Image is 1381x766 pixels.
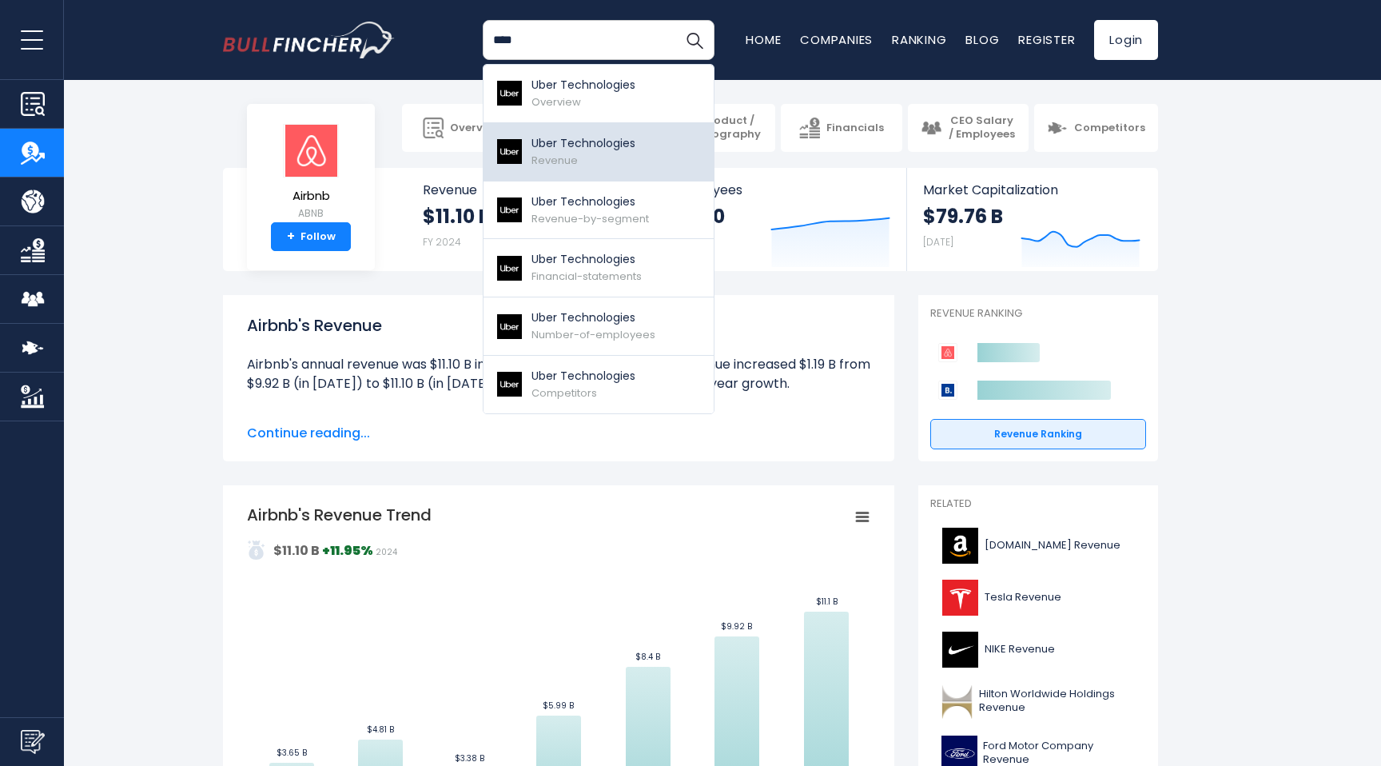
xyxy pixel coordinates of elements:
h1: Airbnb's Revenue [247,313,870,337]
text: $3.38 B [455,752,484,764]
a: Market Capitalization $79.76 B [DATE] [907,168,1156,271]
text: $9.92 B [721,620,752,632]
span: Financial-statements [531,269,642,284]
text: $5.99 B [543,700,574,712]
strong: + [287,229,295,244]
a: Uber Technologies Revenue [484,123,714,182]
a: Airbnb ABNB [282,123,340,223]
a: Login [1094,20,1158,60]
a: Blog [965,31,999,48]
a: CEO Salary / Employees [908,104,1029,152]
a: +Follow [271,222,351,251]
span: Airbnb [283,190,339,203]
text: $3.65 B [277,747,307,759]
strong: $11.10 B [423,204,491,229]
a: Product / Geography [655,104,775,152]
span: Overview [450,122,501,135]
img: HLT logo [940,684,974,720]
a: Uber Technologies Revenue-by-segment [484,182,714,240]
img: TSLA logo [940,580,980,616]
a: Uber Technologies Financial-statements [484,239,714,297]
strong: $79.76 B [923,204,1003,229]
span: Financials [826,122,884,135]
span: Market Capitalization [923,182,1140,197]
a: Employees 7,300 FY 2024 [657,168,905,271]
p: Uber Technologies [531,193,649,210]
span: Number-of-employees [531,327,655,342]
a: Tesla Revenue [930,576,1146,620]
li: Airbnb's annual revenue was $11.10 B in fiscal year [DATE]. The annual revenue increased $1.19 B ... [247,355,870,393]
strong: +11.95% [322,541,373,560]
span: Competitors [531,385,597,401]
a: Home [746,31,781,48]
span: Continue reading... [247,424,870,443]
text: $4.81 B [367,724,394,736]
a: NIKE Revenue [930,628,1146,672]
button: Search [675,20,714,60]
p: Uber Technologies [531,251,642,268]
p: Related [930,497,1146,511]
a: Register [1018,31,1075,48]
text: $11.1 B [816,596,838,608]
span: Employees [673,182,889,197]
span: Revenue [423,182,641,197]
a: Ranking [892,31,946,48]
span: Overview [531,94,581,110]
small: [DATE] [923,235,953,249]
text: $8.4 B [635,651,660,663]
a: Companies [800,31,873,48]
tspan: Airbnb's Revenue Trend [247,504,432,526]
span: CEO Salary / Employees [948,114,1016,142]
a: Financials [781,104,901,152]
span: 2024 [376,546,397,558]
span: Revenue [531,153,578,168]
a: Overview [402,104,523,152]
p: Uber Technologies [531,368,635,385]
span: Revenue-by-segment [531,211,649,226]
small: ABNB [283,206,339,221]
a: Revenue Ranking [930,419,1146,449]
img: NKE logo [940,632,980,668]
a: Uber Technologies Overview [484,65,714,123]
p: Uber Technologies [531,135,635,152]
a: Go to homepage [223,22,395,58]
img: bullfincher logo [223,22,395,58]
p: Uber Technologies [531,309,655,326]
small: FY 2024 [423,235,461,249]
img: Airbnb competitors logo [938,343,957,362]
a: Hilton Worldwide Holdings Revenue [930,680,1146,724]
a: Revenue $11.10 B FY 2024 [407,168,657,271]
p: Uber Technologies [531,77,635,94]
a: Competitors [1034,104,1158,152]
strong: $11.10 B [273,541,320,560]
a: [DOMAIN_NAME] Revenue [930,524,1146,568]
img: AMZN logo [940,528,980,564]
p: Revenue Ranking [930,307,1146,321]
a: Uber Technologies Number-of-employees [484,297,714,356]
span: Competitors [1074,122,1145,135]
img: addasd [247,541,266,560]
a: Uber Technologies Competitors [484,356,714,413]
img: Booking Holdings competitors logo [938,381,957,400]
span: Product / Geography [694,114,762,142]
li: Airbnb's quarterly revenue was $3.10 B in the quarter ending [DATE]. The quarterly revenue increa... [247,413,870,470]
